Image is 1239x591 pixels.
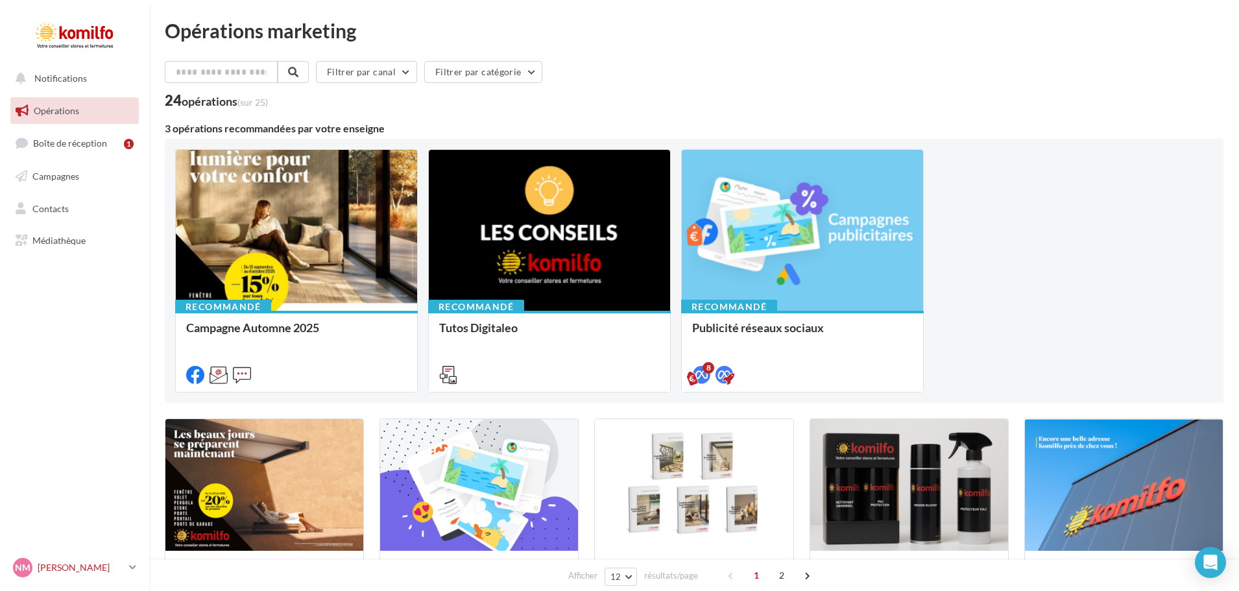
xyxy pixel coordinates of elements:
[8,195,141,223] a: Contacts
[703,362,714,374] div: 8
[165,21,1223,40] div: Opérations marketing
[568,570,597,582] span: Afficher
[8,129,141,157] a: Boîte de réception1
[428,300,524,314] div: Recommandé
[124,139,134,149] div: 1
[38,561,124,574] p: [PERSON_NAME]
[771,565,792,586] span: 2
[8,227,141,254] a: Médiathèque
[746,565,767,586] span: 1
[32,202,69,213] span: Contacts
[681,300,777,314] div: Recommandé
[165,123,1223,134] div: 3 opérations recommandées par votre enseigne
[10,555,139,580] a: NM [PERSON_NAME]
[237,97,268,108] span: (sur 25)
[15,561,30,574] span: NM
[605,568,638,586] button: 12
[186,321,407,347] div: Campagne Automne 2025
[182,95,268,107] div: opérations
[8,163,141,190] a: Campagnes
[692,321,913,347] div: Publicité réseaux sociaux
[644,570,698,582] span: résultats/page
[1195,547,1226,578] div: Open Intercom Messenger
[34,105,79,116] span: Opérations
[165,93,268,108] div: 24
[610,572,621,582] span: 12
[175,300,271,314] div: Recommandé
[32,235,86,246] span: Médiathèque
[32,171,79,182] span: Campagnes
[34,73,87,84] span: Notifications
[316,61,417,83] button: Filtrer par canal
[33,138,107,149] span: Boîte de réception
[439,321,660,347] div: Tutos Digitaleo
[8,97,141,125] a: Opérations
[8,65,136,92] button: Notifications
[424,61,542,83] button: Filtrer par catégorie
